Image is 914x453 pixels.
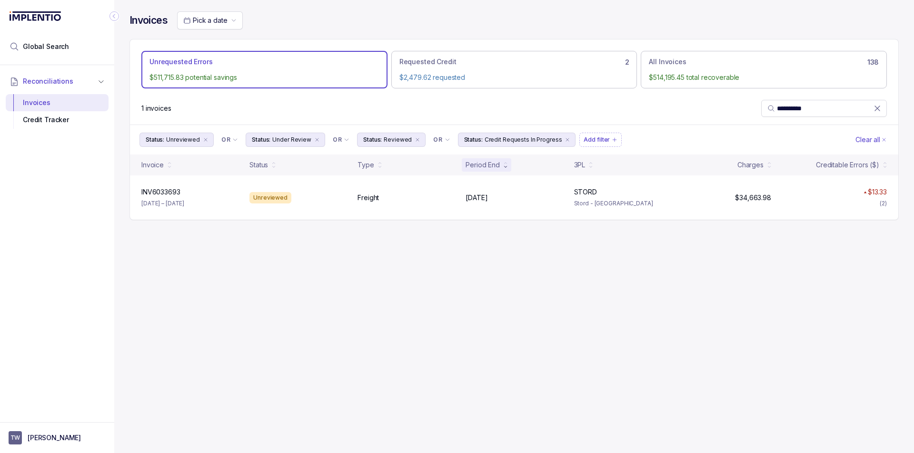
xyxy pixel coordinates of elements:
img: red pointer upwards [864,191,866,193]
button: Filter Chip Unreviewed [139,133,214,147]
div: Creditable Errors ($) [816,160,879,170]
h4: Invoices [129,14,168,27]
div: Reconciliations [6,92,109,131]
div: Invoices [13,94,101,111]
button: User initials[PERSON_NAME] [9,431,106,444]
span: Reconciliations [23,77,73,86]
ul: Filter Group [139,133,854,147]
span: Global Search [23,42,69,51]
p: $34,663.98 [735,193,771,202]
search: Date Range Picker [183,16,227,25]
p: 1 invoices [141,104,171,113]
h6: 2 [625,58,629,66]
p: Freight [358,193,379,202]
button: Filter Chip Add filter [579,133,622,147]
div: Collapse Icon [109,10,120,22]
button: Filter Chip Connector undefined [329,133,353,146]
div: Remaining page entries [141,104,171,113]
p: OR [433,136,442,144]
p: Requested Credit [399,57,457,67]
span: Pick a date [193,16,227,24]
p: Add filter [584,135,610,145]
div: Type [358,160,374,170]
p: Status: [363,135,382,145]
div: remove content [414,136,421,144]
div: Credit Tracker [13,111,101,128]
p: Reviewed [384,135,412,145]
button: Date Range Picker [177,11,243,29]
ul: Action Tab Group [141,51,887,88]
p: Clear all [855,135,880,145]
div: Status [249,160,268,170]
div: Unreviewed [249,192,291,203]
p: Status: [464,135,483,145]
div: 3PL [574,160,586,170]
p: [DATE] [466,193,487,202]
button: Filter Chip Connector undefined [429,133,454,146]
div: remove content [202,136,209,144]
p: Status: [146,135,164,145]
p: [DATE] – [DATE] [141,199,184,208]
div: (2) [880,199,887,208]
p: INV6033693 [141,187,180,197]
li: Filter Chip Connector undefined [221,136,238,144]
button: Filter Chip Connector undefined [218,133,242,146]
div: remove content [313,136,321,144]
div: remove content [564,136,571,144]
p: Unrequested Errors [149,57,212,67]
div: Period End [466,160,500,170]
p: $514,195.45 total recoverable [649,73,879,82]
p: OR [333,136,342,144]
p: $13.33 [868,187,887,197]
p: Unreviewed [166,135,200,145]
p: $511,715.83 potential savings [149,73,379,82]
li: Filter Chip Connector undefined [333,136,349,144]
p: Status: [252,135,270,145]
p: Stord - [GEOGRAPHIC_DATA] [574,199,671,208]
button: Clear Filters [854,133,889,147]
button: Filter Chip Under Review [246,133,325,147]
button: Reconciliations [6,71,109,92]
p: STORD [574,187,597,197]
p: Under Review [272,135,311,145]
p: All Invoices [649,57,686,67]
li: Filter Chip Connector undefined [433,136,450,144]
div: Charges [737,160,764,170]
button: Filter Chip Reviewed [357,133,426,147]
p: Credit Requests In Progress [485,135,562,145]
p: $2,479.62 requested [399,73,629,82]
h6: 138 [867,58,879,66]
div: Invoice [141,160,164,170]
p: [PERSON_NAME] [28,433,81,443]
p: OR [221,136,230,144]
button: Filter Chip Credit Requests In Progress [458,133,576,147]
span: User initials [9,431,22,444]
